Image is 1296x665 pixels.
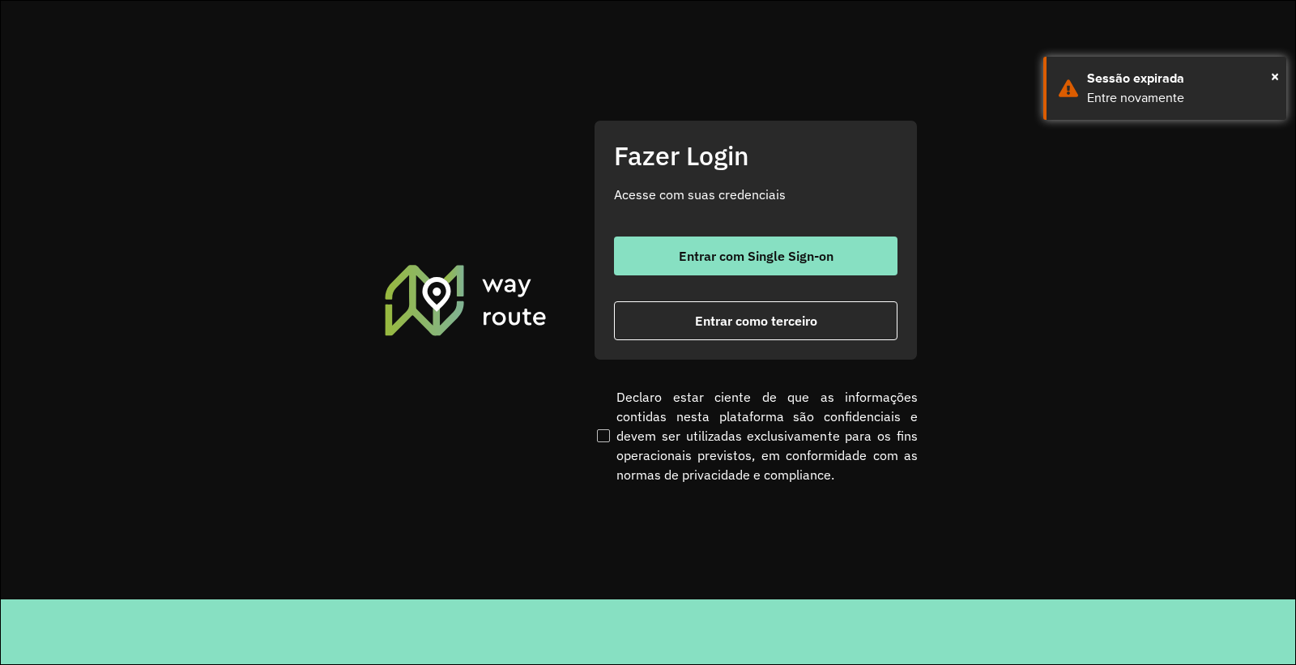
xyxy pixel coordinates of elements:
[614,185,897,204] p: Acesse com suas credenciais
[679,249,833,262] span: Entrar com Single Sign-on
[695,314,817,327] span: Entrar como terceiro
[614,140,897,171] h2: Fazer Login
[1087,69,1274,88] div: Sessão expirada
[1271,64,1279,88] button: Close
[614,301,897,340] button: button
[1271,64,1279,88] span: ×
[594,387,918,484] label: Declaro estar ciente de que as informações contidas nesta plataforma são confidenciais e devem se...
[1087,88,1274,108] div: Entre novamente
[382,262,549,337] img: Roteirizador AmbevTech
[614,237,897,275] button: button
